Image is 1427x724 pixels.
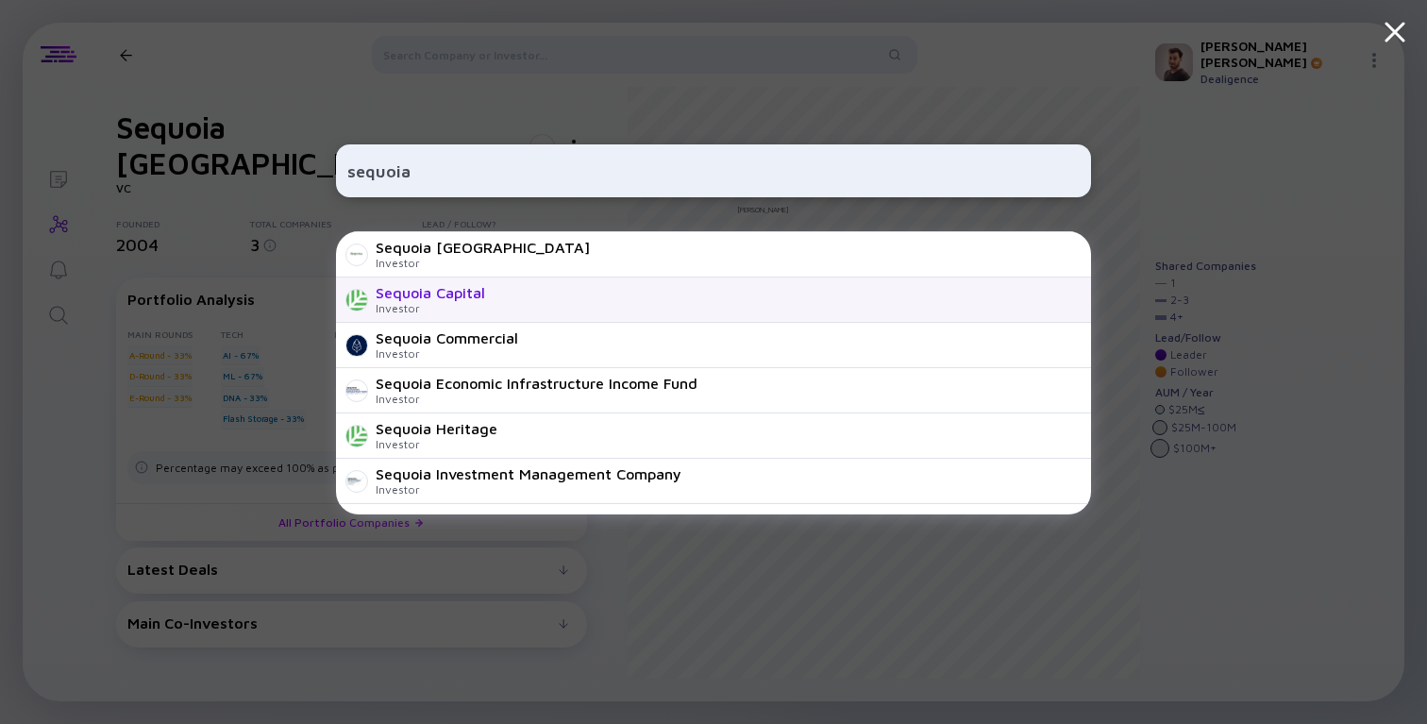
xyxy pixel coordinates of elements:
[376,482,681,497] div: Investor
[376,465,681,482] div: Sequoia Investment Management Company
[376,375,697,392] div: Sequoia Economic Infrastructure Income Fund
[376,329,518,346] div: Sequoia Commercial
[376,284,485,301] div: Sequoia Capital
[376,437,497,451] div: Investor
[376,256,590,270] div: Investor
[376,511,476,528] div: Sequoia Scout
[347,154,1080,188] input: Search Company or Investor...
[376,346,518,361] div: Investor
[376,301,485,315] div: Investor
[376,420,497,437] div: Sequoia Heritage
[376,392,697,406] div: Investor
[376,239,590,256] div: Sequoia [GEOGRAPHIC_DATA]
